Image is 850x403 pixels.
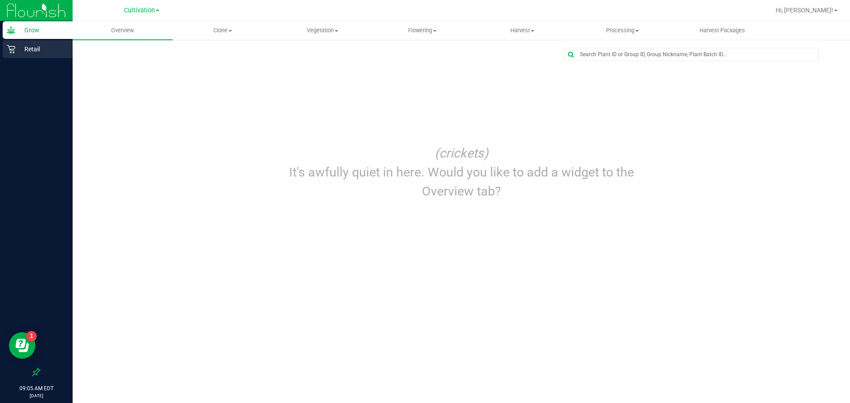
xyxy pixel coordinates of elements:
[124,7,155,14] span: Cultivation
[688,27,757,35] span: Harvest Packages
[9,332,35,359] iframe: Resource center
[280,163,643,201] p: It's awfully quiet in here. Would you like to add a widget to the Overview tab?
[15,25,69,35] p: Grow
[564,48,819,61] input: Search Plant ID or Group ID, Group Nickname, Plant Batch ID...
[776,7,833,14] span: Hi, [PERSON_NAME]!
[273,27,372,35] span: Vegetation
[435,146,488,161] i: (crickets)
[7,26,15,35] inline-svg: Grow
[173,21,273,40] a: Clone
[7,45,15,54] inline-svg: Retail
[472,21,572,40] a: Harvest
[15,44,69,54] p: Retail
[273,21,373,40] a: Vegetation
[4,392,69,399] p: [DATE]
[573,27,672,35] span: Processing
[99,27,146,35] span: Overview
[373,27,472,35] span: Flowering
[32,368,41,376] label: Pin the sidebar to full width on large screens
[173,27,272,35] span: Clone
[473,27,572,35] span: Harvest
[372,21,472,40] a: Flowering
[26,331,37,342] iframe: Resource center unread badge
[572,21,672,40] a: Processing
[4,384,69,392] p: 09:05 AM EDT
[672,21,773,40] a: Harvest Packages
[73,21,173,40] a: Overview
